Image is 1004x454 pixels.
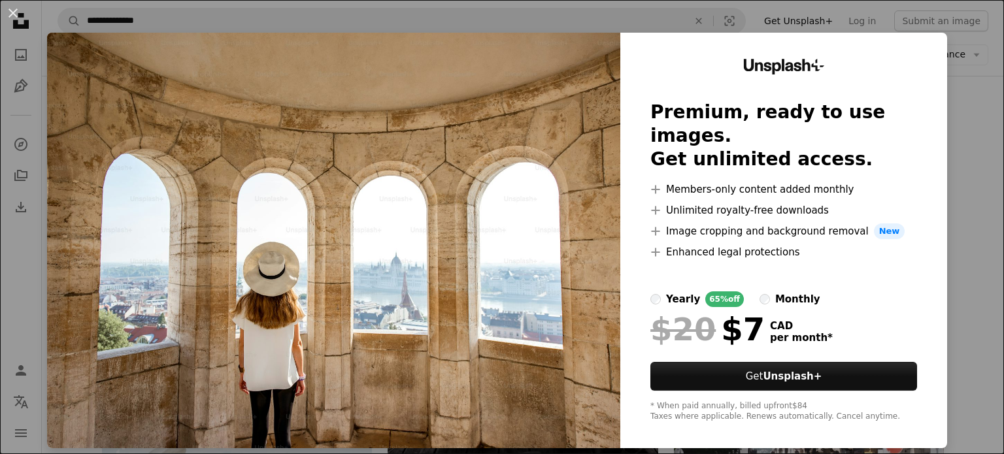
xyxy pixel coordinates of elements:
div: * When paid annually, billed upfront $84 Taxes where applicable. Renews automatically. Cancel any... [650,401,917,422]
div: monthly [775,291,820,307]
span: $20 [650,312,716,346]
span: per month * [770,332,833,344]
div: 65% off [705,291,744,307]
div: yearly [666,291,700,307]
h2: Premium, ready to use images. Get unlimited access. [650,101,917,171]
li: Unlimited royalty-free downloads [650,203,917,218]
div: $7 [650,312,765,346]
input: monthly [760,294,770,304]
li: Enhanced legal protections [650,244,917,260]
span: CAD [770,320,833,332]
button: GetUnsplash+ [650,362,917,391]
strong: Unsplash+ [763,370,822,382]
span: New [874,223,905,239]
li: Members-only content added monthly [650,182,917,197]
input: yearly65%off [650,294,661,304]
li: Image cropping and background removal [650,223,917,239]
